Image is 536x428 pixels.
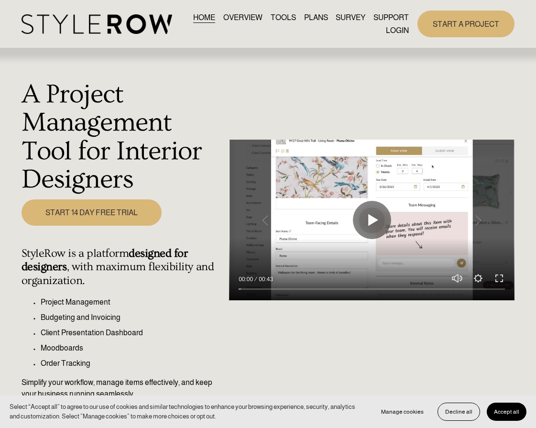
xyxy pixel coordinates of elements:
button: Manage cookies [374,403,431,421]
h1: A Project Management Tool for Interior Designers [22,80,224,194]
p: Order Tracking [41,358,224,369]
a: START 14 DAY FREE TRIAL [22,199,162,226]
p: Select “Accept all” to agree to our use of cookies and similar technologies to enhance your brows... [10,402,364,421]
p: Moodboards [41,342,224,354]
a: START A PROJECT [417,11,514,37]
a: TOOLS [271,11,296,24]
p: Project Management [41,296,224,308]
span: Accept all [494,408,519,415]
strong: designed for designers [22,247,190,273]
p: Simplify your workflow, manage items effectively, and keep your business running seamlessly. [22,377,224,400]
a: SURVEY [336,11,365,24]
span: Manage cookies [381,408,424,415]
a: HOME [193,11,215,24]
a: PLANS [304,11,328,24]
span: SUPPORT [373,12,409,23]
div: Current time [239,274,255,284]
img: StyleRow [22,14,172,34]
button: Decline all [438,403,480,421]
a: folder dropdown [373,11,409,24]
p: Budgeting and Invoicing [41,312,224,323]
a: LOGIN [386,24,409,37]
button: Play [353,201,391,239]
p: Client Presentation Dashboard [41,327,224,339]
h4: StyleRow is a platform , with maximum flexibility and organization. [22,247,224,287]
button: Accept all [487,403,526,421]
span: Decline all [445,408,472,415]
a: OVERVIEW [223,11,263,24]
input: Seek [239,285,505,292]
div: Duration [255,274,275,284]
